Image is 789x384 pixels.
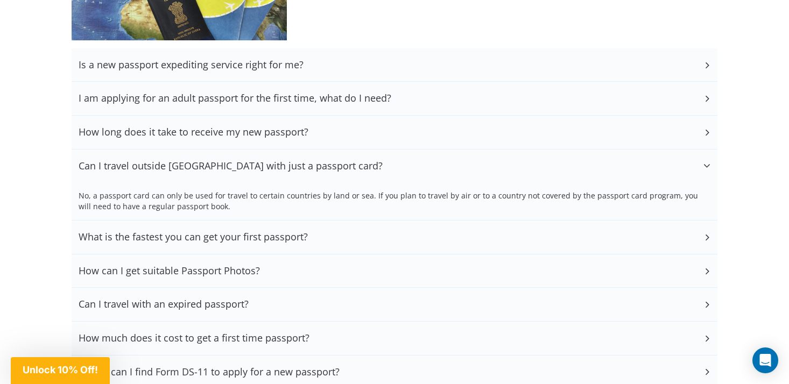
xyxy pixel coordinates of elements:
h3: Where can I find Form DS-11 to apply for a new passport? [79,366,340,378]
h3: Is a new passport expediting service right for me? [79,59,304,71]
h3: I am applying for an adult passport for the first time, what do I need? [79,93,391,104]
span: Unlock 10% Off! [23,364,98,375]
div: Open Intercom Messenger [752,347,778,373]
div: Unlock 10% Off! [11,357,110,384]
h3: What is the fastest you can get your first passport? [79,231,308,243]
h3: How much does it cost to get a first time passport? [79,332,309,344]
p: No, a passport card can only be used for travel to certain countries by land or sea. If you plan ... [79,190,710,212]
h3: Can I travel with an expired passport? [79,298,249,310]
h3: How can I get suitable Passport Photos? [79,265,260,277]
h3: How long does it take to receive my new passport? [79,126,308,138]
h3: Can I travel outside [GEOGRAPHIC_DATA] with just a passport card? [79,160,383,172]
